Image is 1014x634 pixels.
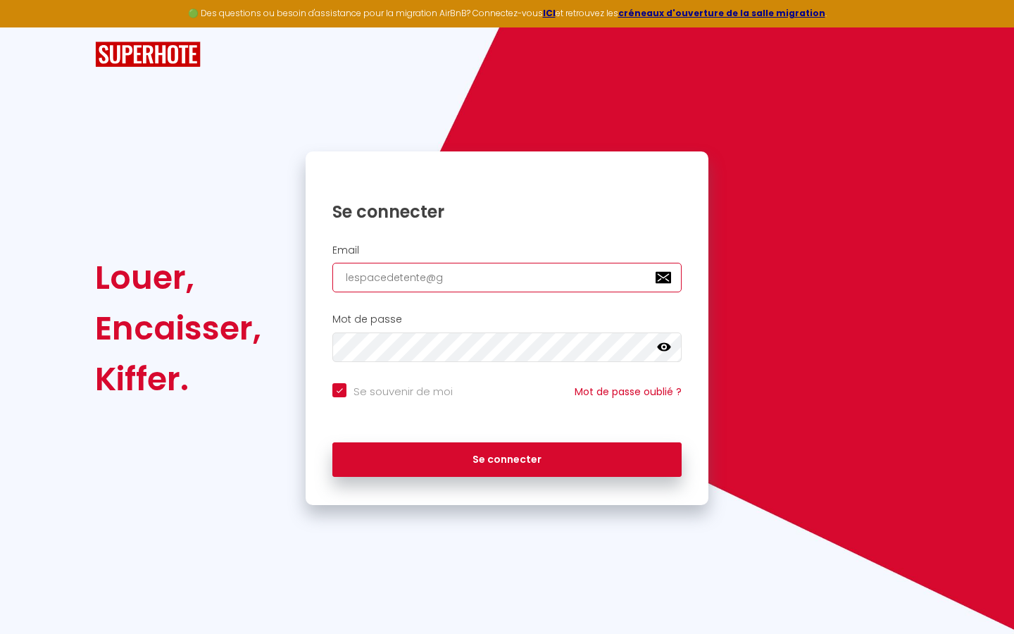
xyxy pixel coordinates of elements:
[95,354,261,404] div: Kiffer.
[332,442,682,478] button: Se connecter
[11,6,54,48] button: Ouvrir le widget de chat LiveChat
[332,201,682,223] h1: Se connecter
[95,252,261,303] div: Louer,
[332,244,682,256] h2: Email
[543,7,556,19] a: ICI
[575,385,682,399] a: Mot de passe oublié ?
[332,313,682,325] h2: Mot de passe
[618,7,825,19] a: créneaux d'ouverture de la salle migration
[332,263,682,292] input: Ton Email
[95,42,201,68] img: SuperHote logo
[95,303,261,354] div: Encaisser,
